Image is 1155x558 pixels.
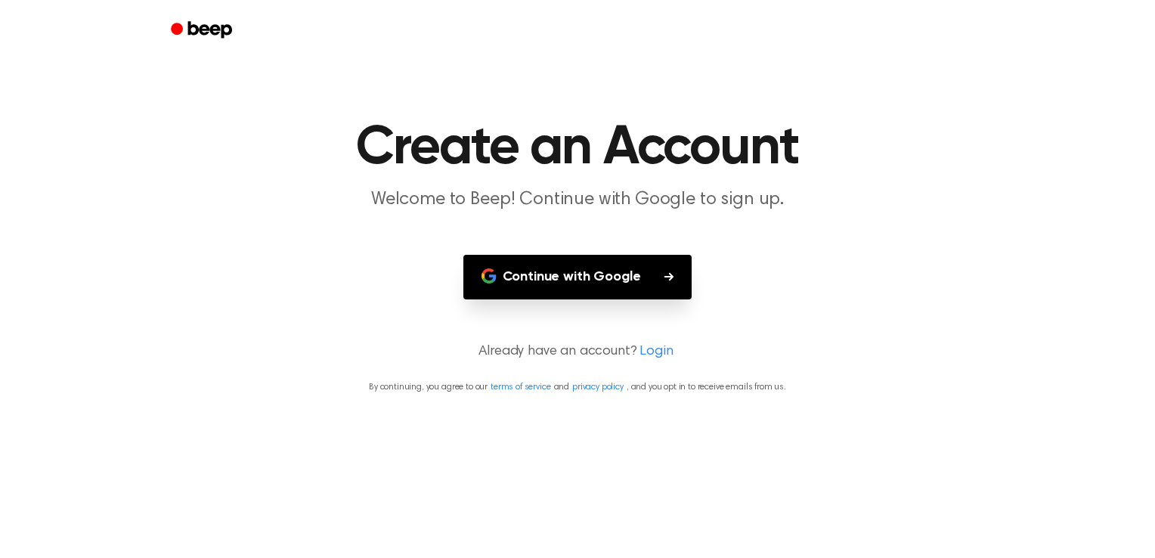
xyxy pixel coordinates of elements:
[160,16,246,45] a: Beep
[287,188,868,212] p: Welcome to Beep! Continue with Google to sign up.
[190,121,965,175] h1: Create an Account
[491,383,550,392] a: terms of service
[463,255,692,299] button: Continue with Google
[18,342,1137,362] p: Already have an account?
[18,380,1137,394] p: By continuing, you agree to our and , and you opt in to receive emails from us.
[639,342,673,362] a: Login
[572,383,624,392] a: privacy policy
